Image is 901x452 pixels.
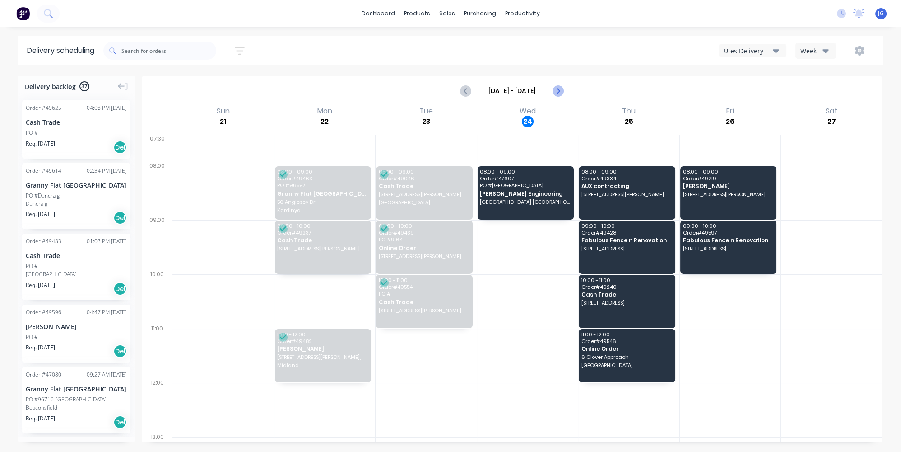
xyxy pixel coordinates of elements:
span: AUX contracting [581,183,672,189]
span: [STREET_ADDRESS][PERSON_NAME] [581,192,672,197]
div: Sun [214,107,232,116]
div: Order # 47080 [26,371,61,379]
span: 6 Clover Approach [581,354,672,360]
div: [GEOGRAPHIC_DATA] [26,270,127,278]
input: Search for orders [121,42,216,60]
div: 09:27 AM [DATE] [87,371,127,379]
div: 27 [826,116,837,127]
span: 08:00 - 09:00 [480,169,570,174]
div: Duncraig [26,200,127,208]
span: [STREET_ADDRESS][PERSON_NAME] [379,308,469,313]
div: Thu [619,107,638,116]
div: Del [113,211,127,225]
span: [PERSON_NAME] [277,346,367,352]
span: [GEOGRAPHIC_DATA] [581,363,672,368]
span: Cash Trade [581,292,672,297]
span: Req. [DATE] [26,344,55,352]
span: Order # 49428 [581,230,672,235]
div: 24 [522,116,534,127]
div: 10:00 [142,269,172,323]
span: Order # 49334 [581,176,672,181]
span: PO # [379,291,469,297]
span: Online Order [379,245,469,251]
div: 04:47 PM [DATE] [87,308,127,316]
span: 08:00 - 09:00 [379,169,469,174]
span: Order # 49439 [379,230,469,235]
img: Factory [16,7,30,20]
div: Delivery scheduling [18,36,103,65]
span: PO # 9164 [379,237,469,242]
div: PO # [26,262,38,270]
span: [PERSON_NAME] Engineering [480,191,570,197]
span: Order # 49482 [277,339,367,344]
span: Midland [277,363,367,368]
span: 10:00 - 11:00 [379,278,469,283]
span: [STREET_ADDRESS][PERSON_NAME] [277,246,367,251]
div: 01:03 PM [DATE] [87,237,127,245]
span: [STREET_ADDRESS][PERSON_NAME] [379,192,469,197]
span: Order # 49237 [277,230,367,235]
div: 07:30 [142,133,172,160]
span: Cash Trade [379,299,469,305]
div: PO #96716-[GEOGRAPHIC_DATA] [26,395,107,404]
span: [STREET_ADDRESS] [683,246,773,251]
div: Week [800,46,827,56]
div: 12:00 [142,377,172,432]
span: [GEOGRAPHIC_DATA] [379,200,469,205]
div: products [399,7,435,20]
span: Order # 49546 [581,339,672,344]
span: [STREET_ADDRESS] [581,300,672,306]
a: dashboard [357,7,399,20]
span: Order # 49597 [683,230,773,235]
span: [PERSON_NAME] [683,183,773,189]
span: Cash Trade [379,183,469,189]
span: Granny Flat [GEOGRAPHIC_DATA] [277,191,367,197]
div: 02:34 PM [DATE] [87,167,127,175]
span: 10:00 - 11:00 [581,278,672,283]
div: Tue [417,107,436,116]
div: Order # 49483 [26,237,61,245]
div: Granny Flat [GEOGRAPHIC_DATA] [26,180,127,190]
span: 11:00 - 12:00 [581,332,672,337]
div: Cash Trade [26,251,127,260]
span: [STREET_ADDRESS][PERSON_NAME] [683,192,773,197]
span: PO # 96597 [277,183,367,188]
span: 56 Anglesey Dr [277,199,367,205]
div: 09:00 [142,215,172,269]
span: PO # [GEOGRAPHIC_DATA] [480,183,570,188]
span: Order # 49463 [277,176,367,181]
span: Cash Trade [277,237,367,243]
div: 22 [319,116,330,127]
span: Order # 49554 [379,284,469,290]
span: Order # 47607 [480,176,570,181]
span: [STREET_ADDRESS] [581,246,672,251]
div: Del [113,415,127,429]
span: Kardinya [277,207,367,213]
div: Del [113,282,127,296]
div: Order # 49596 [26,308,61,316]
span: 08:00 - 09:00 [277,169,367,174]
div: 25 [623,116,635,127]
div: 21 [217,116,229,127]
span: Req. [DATE] [26,281,55,289]
div: 04:08 PM [DATE] [87,104,127,112]
div: 26 [725,116,736,127]
span: [GEOGRAPHIC_DATA] [GEOGRAPHIC_DATA] [480,199,570,205]
span: Req. [DATE] [26,140,55,148]
span: [STREET_ADDRESS][PERSON_NAME], [277,354,367,360]
span: [STREET_ADDRESS][PERSON_NAME] [379,254,469,259]
span: Order # 49219 [683,176,773,181]
div: [PERSON_NAME] [26,322,127,331]
span: 09:00 - 10:00 [277,223,367,229]
span: 09:00 - 10:00 [379,223,469,229]
div: sales [435,7,460,20]
span: 08:00 - 09:00 [683,169,773,174]
div: PO # [26,129,38,137]
div: 11:00 [142,323,172,377]
button: Utes Delivery [719,44,786,57]
span: 09:00 - 10:00 [581,223,672,229]
span: 08:00 - 09:00 [581,169,672,174]
div: productivity [501,7,544,20]
span: Fabulous Fence n Renovation [581,237,672,243]
div: purchasing [460,7,501,20]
